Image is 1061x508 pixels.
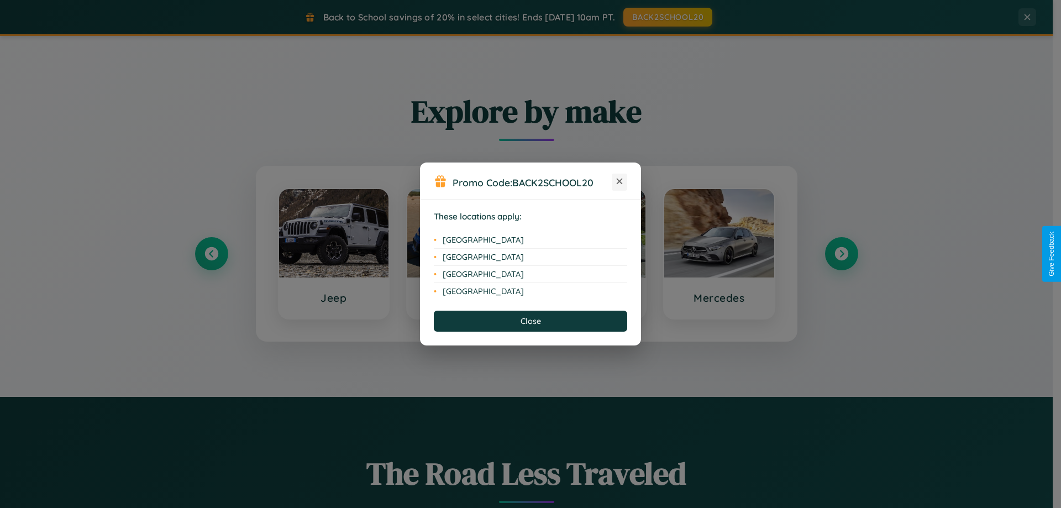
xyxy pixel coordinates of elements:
[434,211,522,222] strong: These locations apply:
[434,232,627,249] li: [GEOGRAPHIC_DATA]
[434,311,627,332] button: Close
[453,176,612,188] h3: Promo Code:
[434,283,627,300] li: [GEOGRAPHIC_DATA]
[1048,232,1055,276] div: Give Feedback
[434,266,627,283] li: [GEOGRAPHIC_DATA]
[512,176,593,188] b: BACK2SCHOOL20
[434,249,627,266] li: [GEOGRAPHIC_DATA]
